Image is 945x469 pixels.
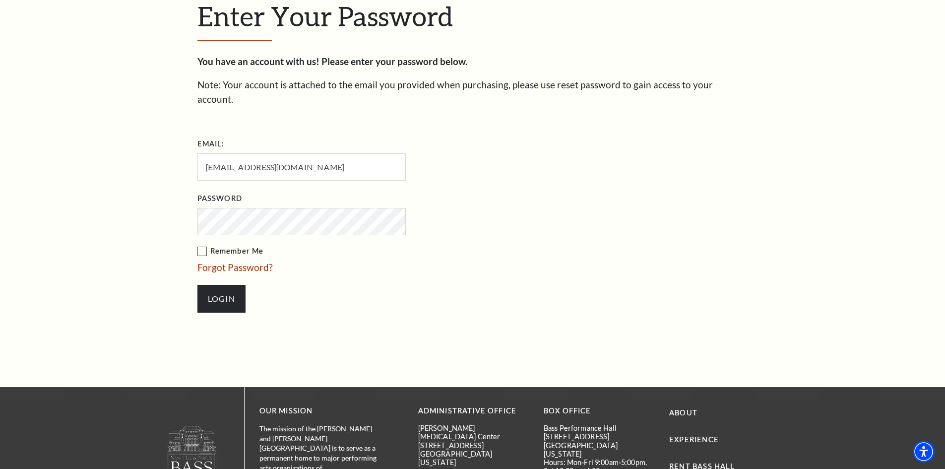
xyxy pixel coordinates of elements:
[321,56,467,67] strong: Please enter your password below.
[197,56,319,67] strong: You have an account with us!
[418,405,529,417] p: Administrative Office
[197,285,246,313] input: Login
[669,435,719,444] a: Experience
[544,441,654,459] p: [GEOGRAPHIC_DATA][US_STATE]
[418,424,529,441] p: [PERSON_NAME][MEDICAL_DATA] Center
[197,262,273,273] a: Forgot Password?
[418,450,529,467] p: [GEOGRAPHIC_DATA][US_STATE]
[669,408,697,417] a: About
[544,405,654,417] p: BOX OFFICE
[197,138,225,150] label: Email:
[197,245,505,258] label: Remember Me
[544,432,654,441] p: [STREET_ADDRESS]
[418,441,529,450] p: [STREET_ADDRESS]
[197,193,242,205] label: Password
[197,78,748,106] p: Note: Your account is attached to the email you provided when purchasing, please use reset passwo...
[913,441,935,463] div: Accessibility Menu
[544,424,654,432] p: Bass Performance Hall
[197,153,406,181] input: Required
[259,405,383,417] p: OUR MISSION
